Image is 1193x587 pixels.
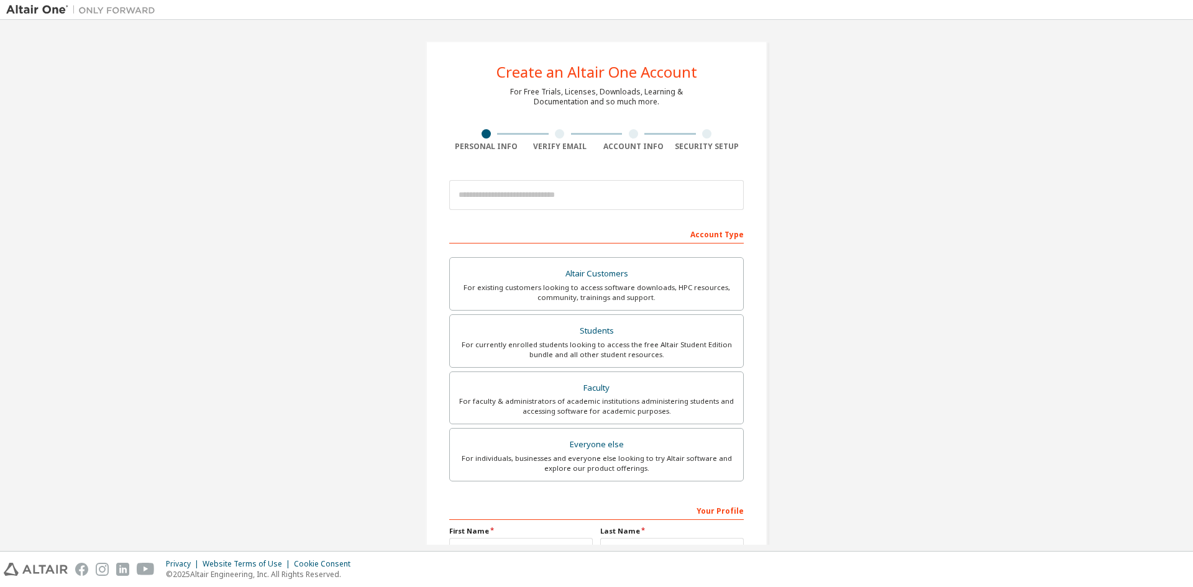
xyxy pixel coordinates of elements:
[457,283,736,303] div: For existing customers looking to access software downloads, HPC resources, community, trainings ...
[449,500,744,520] div: Your Profile
[137,563,155,576] img: youtube.svg
[75,563,88,576] img: facebook.svg
[457,340,736,360] div: For currently enrolled students looking to access the free Altair Student Edition bundle and all ...
[457,396,736,416] div: For faculty & administrators of academic institutions administering students and accessing softwa...
[6,4,162,16] img: Altair One
[457,380,736,397] div: Faculty
[523,142,597,152] div: Verify Email
[166,559,203,569] div: Privacy
[116,563,129,576] img: linkedin.svg
[166,569,358,580] p: © 2025 Altair Engineering, Inc. All Rights Reserved.
[449,224,744,243] div: Account Type
[449,142,523,152] div: Personal Info
[510,87,683,107] div: For Free Trials, Licenses, Downloads, Learning & Documentation and so much more.
[457,265,736,283] div: Altair Customers
[96,563,109,576] img: instagram.svg
[600,526,744,536] label: Last Name
[457,453,736,473] div: For individuals, businesses and everyone else looking to try Altair software and explore our prod...
[596,142,670,152] div: Account Info
[457,322,736,340] div: Students
[294,559,358,569] div: Cookie Consent
[457,436,736,453] div: Everyone else
[203,559,294,569] div: Website Terms of Use
[4,563,68,576] img: altair_logo.svg
[449,526,593,536] label: First Name
[670,142,744,152] div: Security Setup
[496,65,697,80] div: Create an Altair One Account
